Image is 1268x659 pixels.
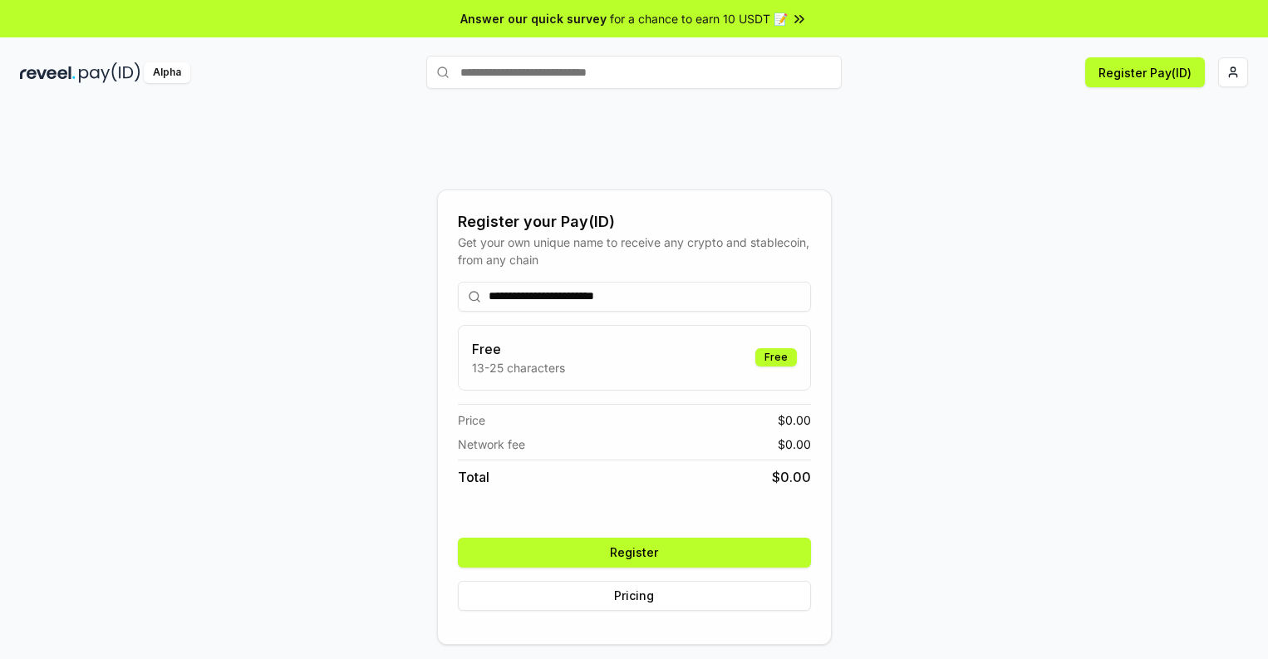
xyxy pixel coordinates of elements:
[458,467,489,487] span: Total
[460,10,607,27] span: Answer our quick survey
[458,538,811,568] button: Register
[472,359,565,376] p: 13-25 characters
[79,62,140,83] img: pay_id
[458,234,811,268] div: Get your own unique name to receive any crypto and stablecoin, from any chain
[472,339,565,359] h3: Free
[458,581,811,611] button: Pricing
[772,467,811,487] span: $ 0.00
[755,348,797,366] div: Free
[458,411,485,429] span: Price
[20,62,76,83] img: reveel_dark
[778,435,811,453] span: $ 0.00
[458,210,811,234] div: Register your Pay(ID)
[610,10,788,27] span: for a chance to earn 10 USDT 📝
[144,62,190,83] div: Alpha
[458,435,525,453] span: Network fee
[778,411,811,429] span: $ 0.00
[1085,57,1205,87] button: Register Pay(ID)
